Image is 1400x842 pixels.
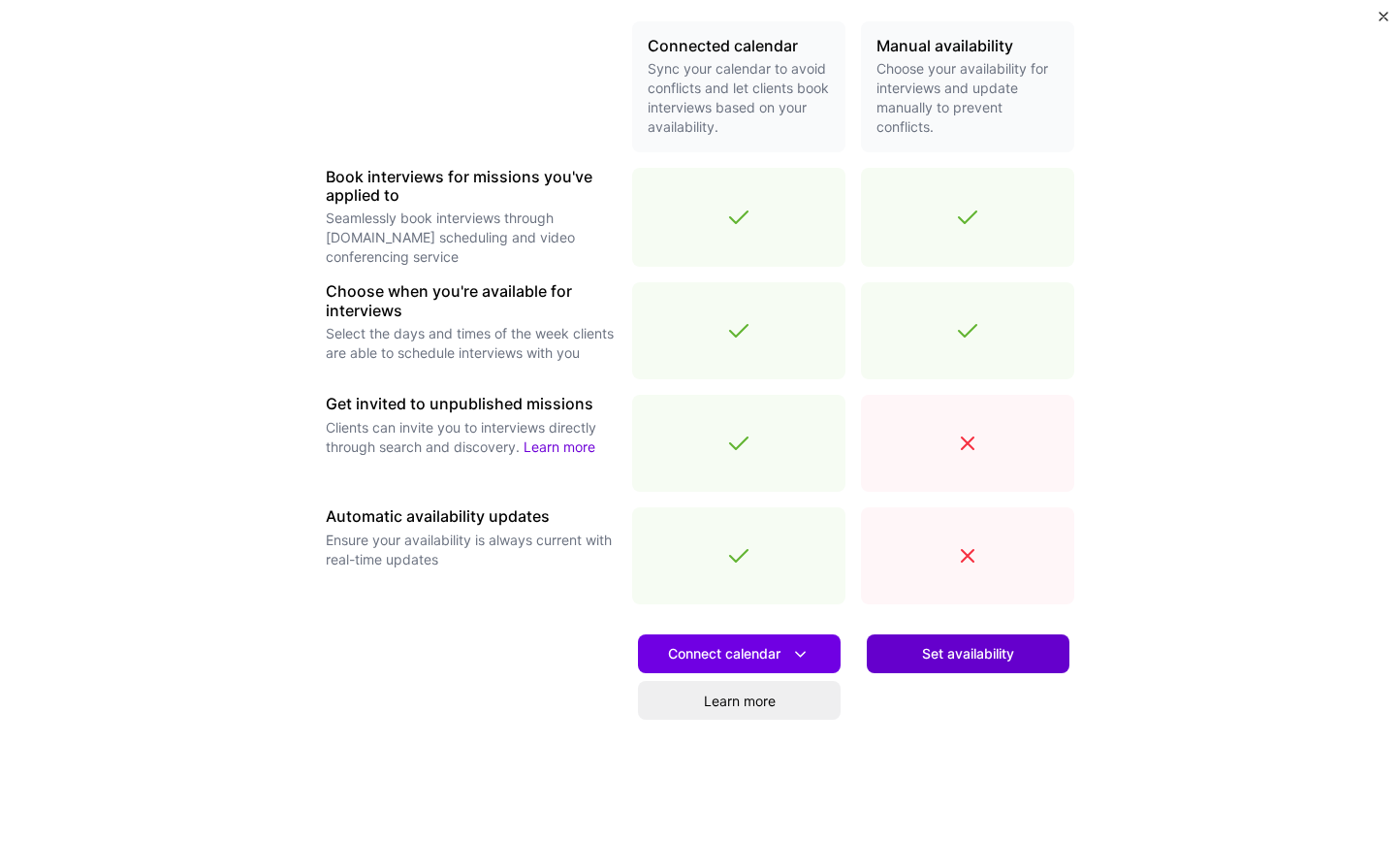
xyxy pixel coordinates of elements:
[326,168,617,205] h3: Book interviews for missions you've applied to
[867,634,1069,673] button: Set availability
[638,681,841,720] a: Learn more
[668,644,811,664] span: Connect calendar
[790,644,811,664] i: icon DownArrowWhite
[326,395,617,413] h3: Get invited to unpublished missions
[638,634,841,673] button: Connect calendar
[648,37,830,55] h3: Connected calendar
[326,282,617,319] h3: Choose when you're available for interviews
[326,507,617,526] h3: Automatic availability updates
[876,37,1059,55] h3: Manual availability
[876,59,1059,137] p: Choose your availability for interviews and update manually to prevent conflicts.
[326,531,617,569] p: Ensure your availability is always current with real-time updates
[326,418,617,457] p: Clients can invite you to interviews directly through search and discovery.
[922,644,1014,664] span: Set availability
[524,438,595,455] a: Learn more
[648,59,830,137] p: Sync your calendar to avoid conflicts and let clients book interviews based on your availability.
[326,209,617,267] p: Seamlessly book interviews through [DOMAIN_NAME] scheduling and video conferencing service
[1379,12,1388,32] button: Close
[326,324,617,363] p: Select the days and times of the week clients are able to schedule interviews with you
